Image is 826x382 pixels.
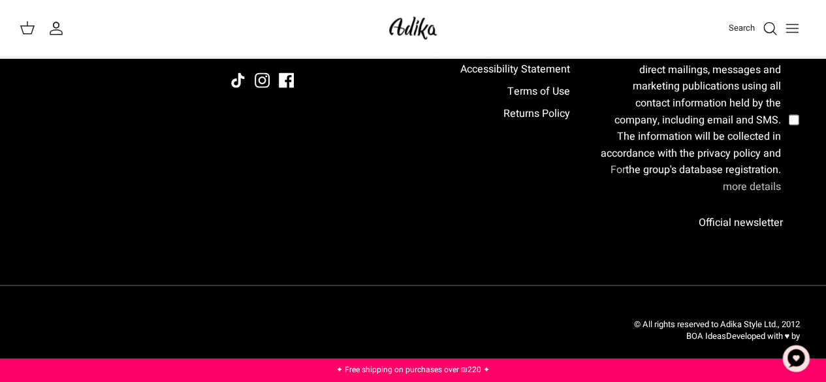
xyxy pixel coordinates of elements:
a: For more details [611,162,781,195]
a: Accessibility Statement [460,61,569,77]
button: צ'אט [776,339,816,378]
a: BOA Ideas [686,330,725,342]
a: Returns Policy [503,106,569,121]
font: Official newsletter [699,215,783,231]
font: © All rights reserved to Adika Style Ltd., 2012 [634,318,800,330]
img: Adika IL [385,13,441,44]
a: Terms of Use [507,84,569,99]
a: TikTok [230,73,246,88]
font: Developed with ♥ by [725,330,800,342]
a: ✦ Free shipping on purchases over ₪220 ✦ [336,364,490,375]
button: Toggle menu [778,14,806,43]
button: Official newsletter [682,206,800,240]
font: Search [729,22,755,34]
a: My account [48,21,69,37]
a: Instagram [255,73,270,88]
a: Facebook [279,73,294,88]
font: I acknowledge and agree to receive direct mailings, messages and marketing publications using all... [601,45,781,178]
a: Search [729,21,778,37]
